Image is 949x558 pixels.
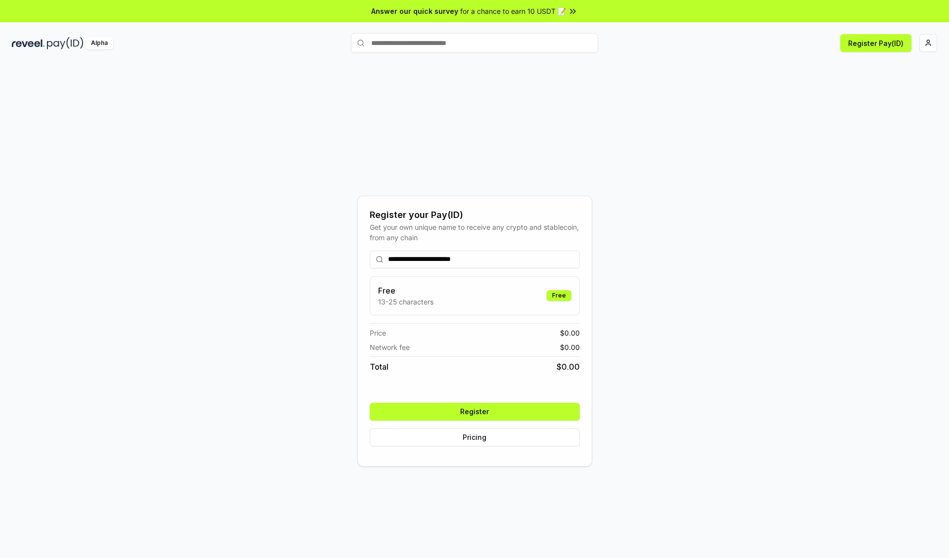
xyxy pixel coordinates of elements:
[370,342,410,352] span: Network fee
[370,328,386,338] span: Price
[370,403,580,421] button: Register
[378,297,433,307] p: 13-25 characters
[557,361,580,373] span: $ 0.00
[370,429,580,446] button: Pricing
[371,6,458,16] span: Answer our quick survey
[560,342,580,352] span: $ 0.00
[370,361,388,373] span: Total
[547,290,571,301] div: Free
[840,34,911,52] button: Register Pay(ID)
[560,328,580,338] span: $ 0.00
[370,208,580,222] div: Register your Pay(ID)
[12,37,45,49] img: reveel_dark
[370,222,580,243] div: Get your own unique name to receive any crypto and stablecoin, from any chain
[47,37,84,49] img: pay_id
[460,6,566,16] span: for a chance to earn 10 USDT 📝
[86,37,113,49] div: Alpha
[378,285,433,297] h3: Free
